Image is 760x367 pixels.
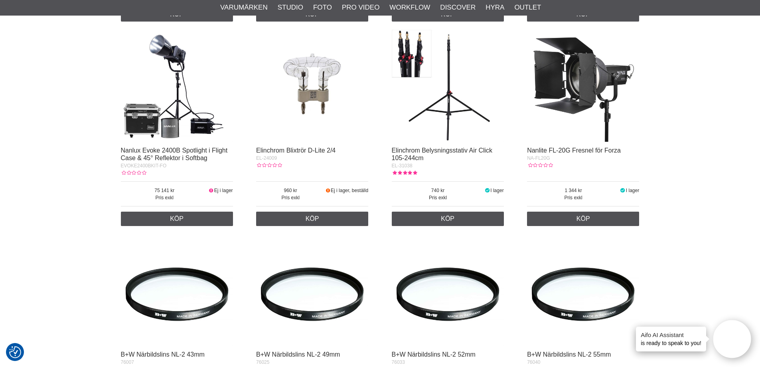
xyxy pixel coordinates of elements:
a: Outlet [514,2,541,13]
div: Kundbetyg: 0 [527,162,553,169]
img: Revisit consent button [9,346,21,358]
span: 1 344 [527,187,620,194]
span: Pris exkl [527,194,620,201]
span: Ej i lager [214,188,233,193]
div: Kundbetyg: 5.00 [392,169,417,177]
i: I lager [620,188,626,193]
button: Samtyckesinställningar [9,345,21,359]
a: Köp [256,212,368,226]
span: 76033 [392,359,405,365]
span: 960 [256,187,325,194]
a: Köp [392,212,504,226]
a: Köp [527,212,639,226]
a: Studio [278,2,303,13]
h4: Aifo AI Assistant [641,331,701,339]
i: Beställd [325,188,331,193]
span: 75 141 [121,187,209,194]
span: Ej i lager, beställd [331,188,368,193]
img: B+W Närbildslins NL-2 43mm [121,234,233,346]
div: is ready to speak to you! [636,327,706,351]
a: Elinchrom Belysningsstativ Air Click 105-244cm [392,147,493,161]
span: 76025 [256,359,269,365]
span: Pris exkl [392,194,484,201]
i: Ej i lager [208,188,214,193]
a: B+W Närbildslins NL-2 52mm [392,351,476,358]
div: Kundbetyg: 0 [121,169,146,177]
a: Nanlux Evoke 2400B Spotlight i Flight Case & 45° Reflektor i Softbag [121,147,228,161]
span: Pris exkl [256,194,325,201]
div: Kundbetyg: 0 [256,162,282,169]
img: Elinchrom Belysningsstativ Air Click 105-244cm [392,30,504,142]
img: Nanlux Evoke 2400B Spotlight i Flight Case & 45° Reflektor i Softbag [121,30,233,142]
a: B+W Närbildslins NL-2 55mm [527,351,611,358]
span: I lager [490,188,503,193]
a: Discover [440,2,476,13]
a: B+W Närbildslins NL-2 49mm [256,351,340,358]
span: EL-31038 [392,163,413,169]
span: 740 [392,187,484,194]
span: EVOKE2400BKIT-FO [121,163,167,169]
img: B+W Närbildslins NL-2 55mm [527,234,639,346]
img: Elinchrom Blixtrör D-Lite 2/4 [256,30,368,142]
span: 76007 [121,359,134,365]
a: Varumärken [220,2,268,13]
a: Foto [313,2,332,13]
i: I lager [484,188,491,193]
span: I lager [626,188,639,193]
a: Elinchrom Blixtrör D-Lite 2/4 [256,147,336,154]
a: Workflow [389,2,430,13]
a: Hyra [486,2,504,13]
a: Pro Video [342,2,379,13]
img: B+W Närbildslins NL-2 52mm [392,234,504,346]
span: NA-FL20G [527,155,550,161]
span: EL-24009 [256,155,277,161]
span: Pris exkl [121,194,209,201]
a: B+W Närbildslins NL-2 43mm [121,351,205,358]
span: 76040 [527,359,540,365]
a: Köp [121,212,233,226]
img: B+W Närbildslins NL-2 49mm [256,234,368,346]
a: Nanlite FL-20G Fresnel för Forza [527,147,621,154]
img: Nanlite FL-20G Fresnel för Forza [527,30,639,142]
